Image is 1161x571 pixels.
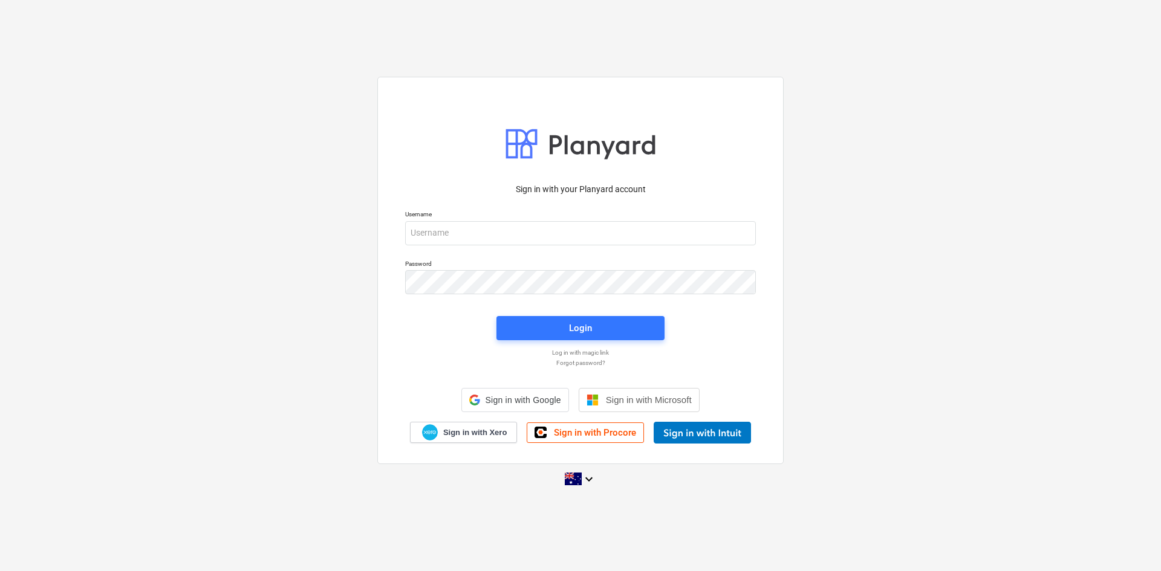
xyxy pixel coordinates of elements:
[587,394,599,406] img: Microsoft logo
[405,260,756,270] p: Password
[410,422,518,443] a: Sign in with Xero
[443,427,507,438] span: Sign in with Xero
[527,422,644,443] a: Sign in with Procore
[399,359,762,367] a: Forgot password?
[405,183,756,196] p: Sign in with your Planyard account
[405,221,756,245] input: Username
[554,427,636,438] span: Sign in with Procore
[461,388,568,412] div: Sign in with Google
[582,472,596,486] i: keyboard_arrow_down
[485,395,561,405] span: Sign in with Google
[422,424,438,440] img: Xero logo
[496,316,665,340] button: Login
[606,395,692,405] span: Sign in with Microsoft
[405,210,756,221] p: Username
[569,320,592,336] div: Login
[399,349,762,356] a: Log in with magic link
